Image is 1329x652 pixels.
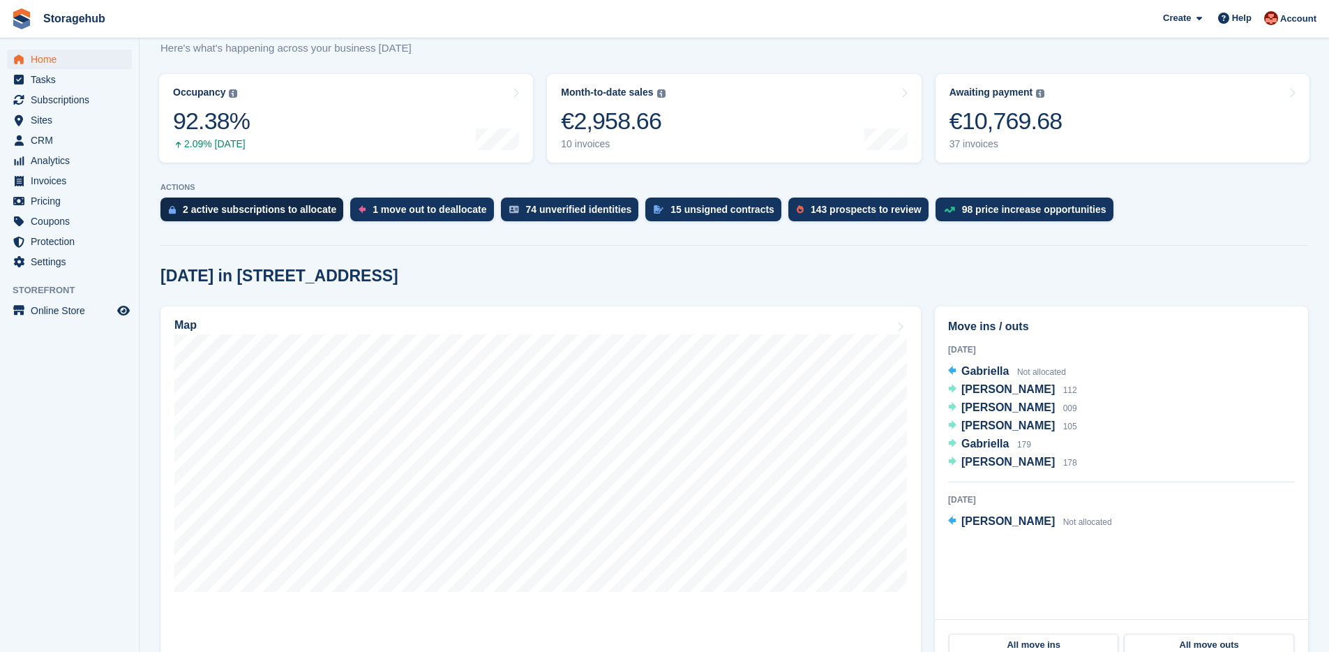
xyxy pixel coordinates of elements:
[1264,11,1278,25] img: Nick
[961,365,1009,377] span: Gabriella
[31,212,114,231] span: Coupons
[948,454,1077,472] a: [PERSON_NAME] 178
[944,207,955,213] img: price_increase_opportunities-93ffe204e8149a01c8c9dc8f82e8f89637d9d84a8eef4429ea346261dce0b2c0.svg
[31,50,114,69] span: Home
[160,183,1308,192] p: ACTIONS
[1063,422,1077,431] span: 105
[350,198,500,228] a: 1 move out to deallocate
[31,232,114,251] span: Protection
[561,138,665,150] div: 10 invoices
[31,171,114,191] span: Invoices
[31,191,114,211] span: Pricing
[547,74,921,163] a: Month-to-date sales €2,958.66 10 invoices
[961,456,1055,468] span: [PERSON_NAME]
[7,131,132,150] a: menu
[948,513,1112,531] a: [PERSON_NAME] Not allocated
[948,494,1295,506] div: [DATE]
[961,438,1009,450] span: Gabriella
[1280,12,1316,26] span: Account
[948,417,1077,436] a: [PERSON_NAME] 105
[561,107,665,135] div: €2,958.66
[949,107,1063,135] div: €10,769.68
[38,7,111,30] a: Storagehub
[936,74,1309,163] a: Awaiting payment €10,769.68 37 invoices
[670,204,774,215] div: 15 unsigned contracts
[961,420,1055,431] span: [PERSON_NAME]
[31,90,114,110] span: Subscriptions
[645,198,788,228] a: 15 unsigned contracts
[31,110,114,130] span: Sites
[173,107,250,135] div: 92.38%
[31,252,114,272] span: Settings
[1063,458,1077,468] span: 178
[948,436,1031,454] a: Gabriella 179
[948,381,1077,399] a: [PERSON_NAME] 112
[7,301,132,320] a: menu
[1036,89,1044,98] img: icon-info-grey-7440780725fd019a000dd9b08b2336e03edf1995a4989e88bcd33f0948082b44.svg
[949,87,1033,98] div: Awaiting payment
[788,198,936,228] a: 143 prospects to review
[373,204,486,215] div: 1 move out to deallocate
[526,204,632,215] div: 74 unverified identities
[797,205,804,214] img: prospect-51fa495bee0391a8d652442698ab0144808aea92771e9ea1ae160a38d050c398.svg
[7,70,132,89] a: menu
[657,89,666,98] img: icon-info-grey-7440780725fd019a000dd9b08b2336e03edf1995a4989e88bcd33f0948082b44.svg
[31,70,114,89] span: Tasks
[961,401,1055,413] span: [PERSON_NAME]
[7,252,132,272] a: menu
[173,138,250,150] div: 2.09% [DATE]
[1063,385,1077,395] span: 112
[160,267,398,286] h2: [DATE] in [STREET_ADDRESS]
[359,205,366,214] img: move_outs_to_deallocate_icon-f764333ba52eb49d3ac5e1228854f67142a1ed5810a6f6cc68b1a99e826820c5.svg
[501,198,646,228] a: 74 unverified identities
[509,205,519,214] img: verify_identity-adf6edd0f0f0b5bbfe63781bf79b02c33cf7c696d77639b501bdc392416b5a36.svg
[7,151,132,170] a: menu
[115,302,132,319] a: Preview store
[1063,403,1077,413] span: 009
[160,198,350,228] a: 2 active subscriptions to allocate
[183,204,336,215] div: 2 active subscriptions to allocate
[811,204,922,215] div: 143 prospects to review
[654,205,663,214] img: contract_signature_icon-13c848040528278c33f63329250d36e43548de30e8caae1d1a13099fd9432cc5.svg
[174,319,197,332] h2: Map
[949,138,1063,150] div: 37 invoices
[173,87,225,98] div: Occupancy
[936,198,1120,228] a: 98 price increase opportunities
[160,40,426,57] p: Here's what's happening across your business [DATE]
[31,131,114,150] span: CRM
[1232,11,1252,25] span: Help
[7,90,132,110] a: menu
[11,8,32,29] img: stora-icon-8386f47178a22dfd0bd8f6a31ec36ba5ce8667c1dd55bd0f319d3a0aa187defe.svg
[962,204,1106,215] div: 98 price increase opportunities
[229,89,237,98] img: icon-info-grey-7440780725fd019a000dd9b08b2336e03edf1995a4989e88bcd33f0948082b44.svg
[7,110,132,130] a: menu
[948,343,1295,356] div: [DATE]
[948,399,1077,417] a: [PERSON_NAME] 009
[1017,367,1066,377] span: Not allocated
[948,318,1295,335] h2: Move ins / outs
[7,50,132,69] a: menu
[7,191,132,211] a: menu
[1063,517,1112,527] span: Not allocated
[31,151,114,170] span: Analytics
[169,205,176,214] img: active_subscription_to_allocate_icon-d502201f5373d7db506a760aba3b589e785aa758c864c3986d89f69b8ff3...
[7,171,132,191] a: menu
[13,283,139,297] span: Storefront
[7,212,132,231] a: menu
[159,74,533,163] a: Occupancy 92.38% 2.09% [DATE]
[561,87,653,98] div: Month-to-date sales
[1017,440,1031,450] span: 179
[961,383,1055,395] span: [PERSON_NAME]
[31,301,114,320] span: Online Store
[961,515,1055,527] span: [PERSON_NAME]
[1163,11,1191,25] span: Create
[7,232,132,251] a: menu
[948,363,1066,381] a: Gabriella Not allocated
